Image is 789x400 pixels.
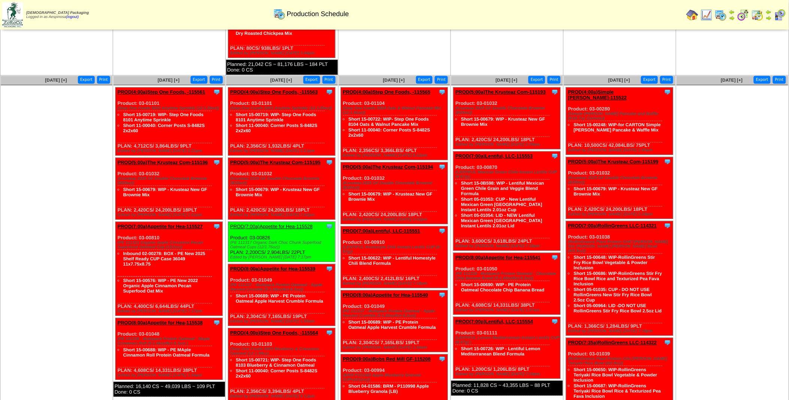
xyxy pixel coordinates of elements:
div: (LENTIFUL Homestyle Chili Instant Lentils CUP (8-57g)) [343,245,448,254]
button: Print [322,76,336,84]
div: Product: 03-01048 PLAN: 4,608CS / 14,331LBS / 38PLT [115,318,222,380]
a: Short 05-01053: CUP - New Lentiful Mexican Green [GEOGRAPHIC_DATA] Instant Lentils 2.01oz Cup [461,197,542,213]
img: home.gif [686,9,698,21]
img: Tooltip [438,355,446,363]
a: PROD(7:00a)Appetite for Hea-115527 [118,224,203,230]
a: PROD(4:00p)Step One Foods, -115564 [230,330,318,336]
a: Short 15-00689: WIP - PE Protein Oatmeal Apple Harvest Crumble Formula [236,294,324,304]
img: Tooltip [551,318,559,325]
div: Product: 03-00910 PLAN: 2,400CS / 2,412LBS / 16PLT [341,227,448,288]
a: PROD(5:00a)The Krusteaz Com-115199 [568,159,658,165]
a: PROD(7:00p)Lentiful, LLC-115554 [455,319,533,325]
button: Export [78,76,95,84]
a: Short 15-00679: WIP - Krusteaz New GF Brownie Mix [349,192,433,202]
img: arrowright.gif [729,15,735,21]
img: Tooltip [664,158,671,166]
a: Short 15-00719: WIP- Step One Foods 8101 Anytime Sprinkle [123,112,204,123]
div: Product: 03-01049 PLAN: 2,304CS / 7,165LBS / 19PLT [228,264,335,326]
a: Short 15-00248: WIP-for CARTON Simple [PERSON_NAME] Pancake & Waffle Mix [574,122,661,133]
img: Tooltip [326,265,333,273]
span: Logged in as Aespinosa [26,11,89,19]
a: Short 11-00040: Corner Posts S-8482S 2x2x60 [349,128,430,138]
div: (Krusteaz 2025 GF Double Chocolate Brownie (8/20oz)) [343,181,448,190]
a: PROD(7:00a)Lentiful, LLC-115553 [455,154,533,159]
div: (Step One Foods 5001 Anytime Sprinkle (12-1.09oz)) [118,106,222,111]
div: (PE 111317 Organic Dark Choc Chunk Superfood Oatmeal Cups (12/1.76oz)) [230,241,335,250]
img: Tooltip [664,339,671,346]
a: PROD(8:00a)Appetite for Hea-115541 [455,255,541,261]
img: Tooltip [664,88,671,96]
img: calendarprod.gif [715,9,727,21]
div: (Krusteaz 2025 GF Double Chocolate Brownie (8/20oz)) [455,106,560,115]
div: (PE 111338 - Multipack Protein Oatmeal - Chocolate Chip Banana Bread (5-1.66oz/6ct-8.3oz)) [455,272,560,281]
a: (logout) [66,15,79,19]
a: PROD(4:00a)Step One Foods, -115563 [230,90,318,95]
div: Product: 03-01038 PLAN: 1,366CS / 1,284LBS / 9PLT [566,221,673,336]
img: Tooltip [326,329,333,337]
a: [DATE] [+] [45,78,67,83]
span: [DATE] [+] [383,78,405,83]
img: Tooltip [326,159,333,166]
span: [DEMOGRAPHIC_DATA] Packaging [26,11,89,15]
a: [DATE] [+] [270,78,292,83]
button: Export [641,76,658,84]
img: calendarprod.gif [273,8,285,20]
a: PROD(4:00a)Step One Foods, -115561 [118,90,205,95]
div: Product: 03-01032 PLAN: 2,420CS / 24,200LBS / 18PLT [115,158,222,220]
div: Edited by [PERSON_NAME] [DATE] 1:55am [230,319,335,324]
a: [DATE] [+] [721,78,743,83]
button: Print [773,76,786,84]
div: (Krusteaz 2025 GF Double Chocolate Brownie (8/20oz)) [230,177,335,186]
div: Edited by [PERSON_NAME] [DATE] 7:17pm [230,255,335,260]
img: Tooltip [551,254,559,261]
a: [DATE] [+] [609,78,630,83]
div: Product: 03-01101 PLAN: 2,356CS / 1,932LBS / 4PLT [228,88,335,156]
a: Short 15-00719: WIP- Step One Foods 8101 Anytime Sprinkle [236,112,316,123]
a: PROD(7:00a)RollinGreens LLC-114321 [568,223,657,229]
div: Edited by [PERSON_NAME] [DATE] 1:05am [568,148,673,153]
div: Edited by [PERSON_NAME] [DATE] 7:16pm [568,329,673,334]
img: Tooltip [664,222,671,230]
div: Product: 03-01032 PLAN: 2,420CS / 24,200LBS / 18PLT [453,88,561,149]
a: PROD(7:00a)Appetite for Hea-115528 [230,224,313,230]
a: PROD(7:35a)RollinGreens LLC-114322 [568,340,657,346]
div: (Simple [PERSON_NAME] Pancake and Waffle (6/10.7oz Cartons)) [568,112,673,121]
span: Production Schedule [287,10,349,18]
div: Product: 03-01050 PLAN: 4,608CS / 14,331LBS / 38PLT [453,253,561,315]
a: PROD(5:00a)The Krusteaz Com-115195 [230,160,321,166]
div: (PE 111337 - Multipack Protein Oatmeal - Apple Harvest Crumble (5-1.66oz/6ct-8.3oz)) [343,309,448,318]
button: Print [547,76,561,84]
div: Product: 03-01111 PLAN: 1,200CS / 1,206LBS / 8PLT [453,317,561,379]
div: Product: 03-01101 PLAN: 4,712CS / 3,864LBS / 9PLT [115,88,222,156]
div: (PE 111321 Organic Apple Cinnamon Pecan Superfood Oatmeal Cup (12/2oz)) [118,241,222,250]
a: Inbound 02-00278: BOX - PE New 2025 Shelf Ready CUP Case 36049 11x7.75x8.75 [123,251,205,267]
a: Short 15-00679: WIP - Krusteaz New GF Brownie Mix [123,187,207,198]
a: PROD(8:00a)Appetite for Hea-115538 [118,320,203,326]
div: Edited by [PERSON_NAME] [DATE] 2:01pm [118,213,222,218]
div: Edited by [PERSON_NAME] [DATE] 7:18pm [455,244,560,249]
a: PROD(5:00a)The Krusteaz Com-115194 [343,164,433,170]
div: Edited by [PERSON_NAME] [DATE] 1:57am [455,308,560,313]
div: Edited by [PERSON_NAME] [DATE] 3:44pm [230,51,335,56]
a: Short 15-00722: WIP- Step One Foods 8104 Oats & Walnut Pancake Mix [349,117,429,127]
div: Edited by [PERSON_NAME] [DATE] 7:19pm [455,372,560,377]
img: Tooltip [438,88,446,96]
img: line_graph.gif [701,9,713,21]
img: zoroco-logo-small.webp [2,2,23,27]
img: Tooltip [213,319,221,327]
button: Print [435,76,448,84]
img: arrowright.gif [766,15,772,21]
a: Short 05-01035: CUP - DO NOT USE RollinGreens New Stir Fry Rice Bowl 2.5oz Cup [574,287,652,303]
button: Print [210,76,223,84]
a: Short 15-0B598: WIP - Lentiful Mexican Green Chile Grain and Veggie Blend Formula [461,181,544,197]
span: [DATE] [+] [158,78,179,83]
button: Export [754,76,771,84]
button: Export [416,76,433,84]
a: Short 05-00964: LID -DO NOT USE RollinGreens Stir Fry Rice Bowl 2.5oz Lid [574,303,662,314]
div: Product: 03-00280 PLAN: 10,500CS / 42,084LBS / 75PLT [566,88,673,155]
img: calendarinout.gif [752,9,764,21]
img: calendarcustomer.gif [774,9,786,21]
